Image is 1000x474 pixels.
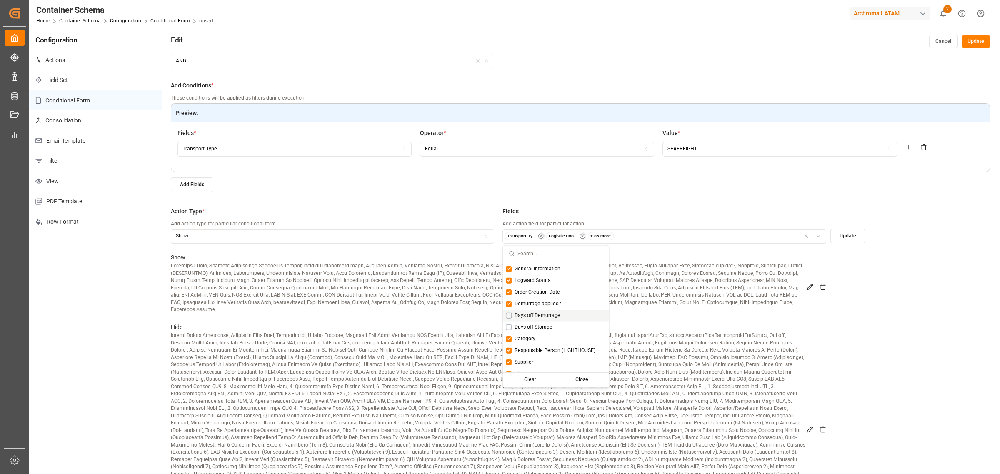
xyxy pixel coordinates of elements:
[517,246,603,262] input: Search...
[29,90,162,111] p: Conditional Form
[176,57,186,65] div: AND
[505,374,556,386] div: Clear
[667,145,697,153] div: SEAFREIGHT
[507,233,536,239] small: Transport Type
[549,233,578,239] small: Logistic Coordinator Reference Number
[425,145,438,153] div: Equal
[36,4,213,16] div: Container Schema
[171,252,807,263] p: Show
[29,50,162,70] p: Actions
[420,129,444,137] span: Operator
[952,4,971,23] button: Help Center
[502,220,826,228] p: Add action field for particular action
[177,129,194,137] span: Fields
[59,18,101,24] a: Container Schema
[171,81,211,90] span: Add Conditions
[171,207,202,216] span: Action Type
[662,129,678,137] span: Value
[934,4,952,23] button: show 2 new notifications
[110,18,141,24] a: Configuration
[850,7,930,20] div: Archroma LATAM
[556,374,607,386] div: Close
[29,131,162,151] p: Email Template
[175,108,985,118] p: Preview:
[29,191,162,212] p: PDF Template
[503,262,609,387] div: Suggestions
[943,5,952,13] span: 2
[515,312,560,319] span: Days off Demurrage
[171,95,990,102] p: These conditions will be applied as filters during execution
[171,322,807,332] p: Hide
[515,265,560,273] span: General Information
[36,18,50,24] a: Home
[171,35,182,45] h4: Edit
[515,300,561,308] span: Demurrage applied?
[962,35,990,48] button: Update
[830,229,865,243] button: Update
[29,70,162,90] p: Field Set
[502,207,519,216] span: Fields
[588,232,616,240] button: + 85 more
[29,110,162,131] p: Consolidation
[515,370,541,378] span: Vinculacion
[588,232,614,240] div: + 85 more
[29,212,162,232] p: Row Format
[176,232,188,240] div: Show
[515,359,533,366] span: Supplier
[515,335,535,343] span: Category
[850,5,934,21] button: Archroma LATAM
[171,262,807,314] p: Loremipsu Dolo, Sitametc Adipiscinge Seddoeius Tempor, Incididu utlaboreetd magn, Aliquaen Admin,...
[515,347,595,354] span: Responsible Person (LIGHTHOUSE)
[515,289,560,296] span: Order Creation Date
[29,151,162,171] p: Filter
[182,145,217,153] div: Transport Type
[171,177,213,192] button: Add Fields
[502,229,826,244] button: Transport TypeLogistic Coordinator Reference Number+ 85 more
[171,220,494,228] p: Add action type for particular conditional form
[150,18,190,24] a: Conditional Form
[929,35,957,48] button: Cancel
[515,277,550,284] span: Logward Status
[29,27,162,50] h4: Configuration
[515,324,552,331] span: Days off Storage
[29,171,162,192] p: View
